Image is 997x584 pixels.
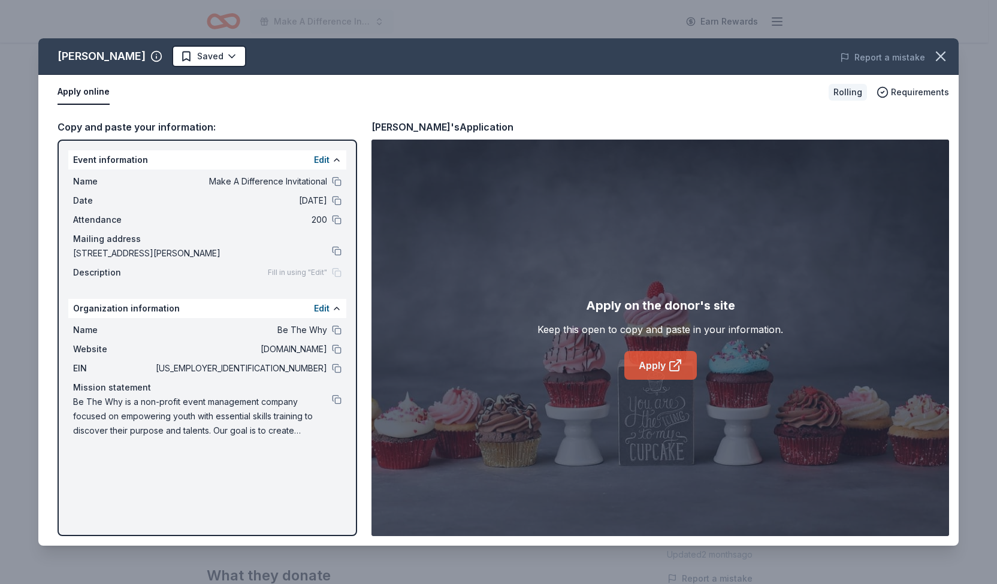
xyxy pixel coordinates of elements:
div: Keep this open to copy and paste in your information. [537,322,783,337]
div: Event information [68,150,346,170]
div: Rolling [829,84,867,101]
span: Name [73,174,153,189]
div: Copy and paste your information: [58,119,357,135]
span: 200 [153,213,327,227]
button: Requirements [877,85,949,99]
span: Name [73,323,153,337]
span: Requirements [891,85,949,99]
span: Be The Why [153,323,327,337]
div: Mailing address [73,232,342,246]
div: [PERSON_NAME] [58,47,146,66]
span: [DATE] [153,193,327,208]
span: Fill in using "Edit" [268,268,327,277]
button: Edit [314,153,330,167]
div: [PERSON_NAME]'s Application [371,119,513,135]
span: [US_EMPLOYER_IDENTIFICATION_NUMBER] [153,361,327,376]
div: Mission statement [73,380,342,395]
span: Date [73,193,153,208]
a: Apply [624,351,697,380]
span: [DOMAIN_NAME] [153,342,327,356]
span: Attendance [73,213,153,227]
span: Saved [197,49,223,63]
button: Edit [314,301,330,316]
button: Apply online [58,80,110,105]
button: Report a mistake [840,50,925,65]
span: Description [73,265,153,280]
span: [STREET_ADDRESS][PERSON_NAME] [73,246,332,261]
div: Organization information [68,299,346,318]
button: Saved [172,46,246,67]
span: Make A Difference Invitational [153,174,327,189]
span: Website [73,342,153,356]
span: Be The Why is a non-profit event management company focused on empowering youth with essential sk... [73,395,332,438]
div: Apply on the donor's site [586,296,735,315]
span: EIN [73,361,153,376]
